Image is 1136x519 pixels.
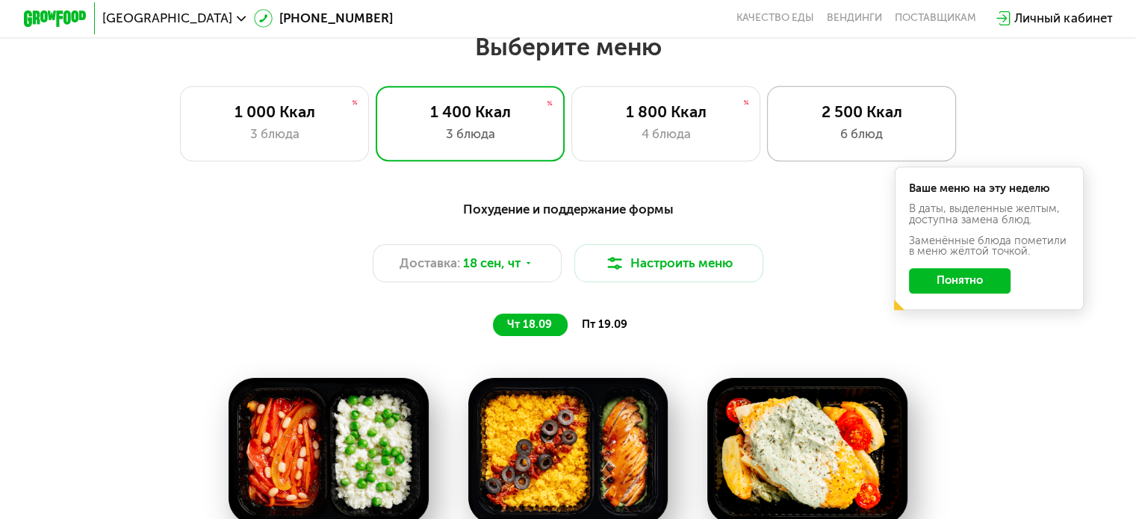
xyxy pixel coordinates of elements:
[196,125,353,143] div: 3 блюда
[1014,9,1112,28] div: Личный кабинет
[582,317,627,331] span: пт 19.09
[827,12,882,25] a: Вендинги
[736,12,814,25] a: Качество еды
[909,268,1011,293] button: Понятно
[101,199,1035,219] div: Похудение и поддержание формы
[463,254,521,273] span: 18 сен, чт
[254,9,393,28] a: [PHONE_NUMBER]
[400,254,460,273] span: Доставка:
[392,125,548,143] div: 3 блюда
[588,102,744,121] div: 1 800 Ккал
[507,317,552,331] span: чт 18.09
[909,203,1070,226] div: В даты, выделенные желтым, доступна замена блюд.
[102,12,232,25] span: [GEOGRAPHIC_DATA]
[783,125,940,143] div: 6 блюд
[588,125,744,143] div: 4 блюда
[909,235,1070,258] div: Заменённые блюда пометили в меню жёлтой точкой.
[783,102,940,121] div: 2 500 Ккал
[392,102,548,121] div: 1 400 Ккал
[51,32,1086,62] h2: Выберите меню
[574,244,764,282] button: Настроить меню
[909,183,1070,194] div: Ваше меню на эту неделю
[895,12,976,25] div: поставщикам
[196,102,353,121] div: 1 000 Ккал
